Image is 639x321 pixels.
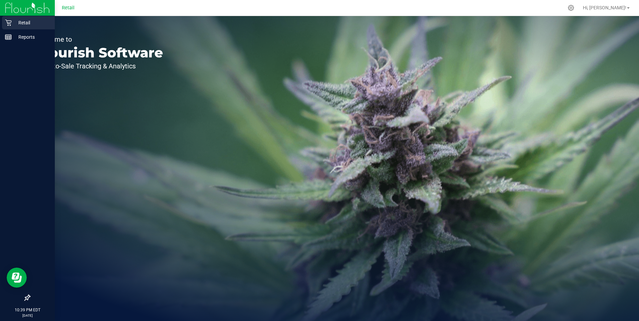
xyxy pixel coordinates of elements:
p: Retail [12,19,52,27]
p: [DATE] [3,313,52,318]
p: Flourish Software [36,46,163,59]
div: Manage settings [567,5,575,11]
p: Welcome to [36,36,163,43]
inline-svg: Reports [5,34,12,40]
iframe: Resource center [7,268,27,288]
inline-svg: Retail [5,19,12,26]
p: 10:39 PM EDT [3,307,52,313]
span: Retail [62,5,75,11]
p: Seed-to-Sale Tracking & Analytics [36,63,163,69]
p: Reports [12,33,52,41]
span: Hi, [PERSON_NAME]! [583,5,626,10]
